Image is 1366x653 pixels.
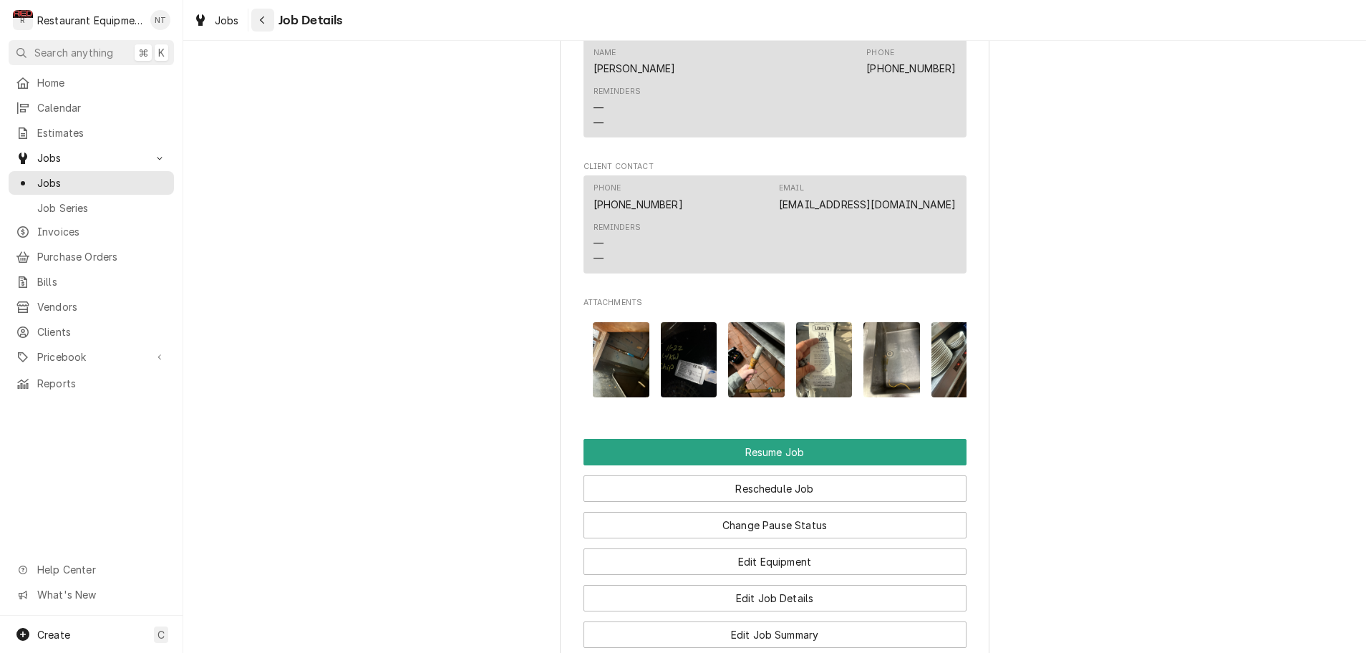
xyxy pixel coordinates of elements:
[9,220,174,243] a: Invoices
[583,538,967,575] div: Button Group Row
[931,322,988,397] img: I03YclsyTlytL5x5Ou68
[583,585,967,611] button: Edit Job Details
[583,39,967,144] div: Location Contact List
[594,47,616,59] div: Name
[37,150,145,165] span: Jobs
[594,183,683,211] div: Phone
[9,583,174,606] a: Go to What's New
[37,299,167,314] span: Vendors
[158,45,165,60] span: K
[583,439,967,465] div: Button Group Row
[37,224,167,239] span: Invoices
[37,13,142,28] div: Restaurant Equipment Diagnostics
[150,10,170,30] div: Nick Tussey's Avatar
[583,311,967,409] span: Attachments
[594,47,676,76] div: Name
[13,10,33,30] div: R
[37,75,167,90] span: Home
[274,11,343,30] span: Job Details
[593,322,649,397] img: iRLeMNxSsiuhhLUSXfn3
[583,26,967,144] div: Location Contact
[9,245,174,269] a: Purchase Orders
[594,183,621,194] div: Phone
[779,183,956,211] div: Email
[779,198,956,211] a: [EMAIL_ADDRESS][DOMAIN_NAME]
[583,439,967,465] button: Resume Job
[9,96,174,120] a: Calendar
[594,236,604,251] div: —
[9,121,174,145] a: Estimates
[37,175,167,190] span: Jobs
[251,9,274,32] button: Navigate back
[188,9,245,32] a: Jobs
[9,372,174,395] a: Reports
[796,322,853,397] img: NQxwzMNSBel3PnX06hRq
[583,297,967,409] div: Attachments
[583,297,967,309] span: Attachments
[9,71,174,95] a: Home
[594,61,676,76] div: [PERSON_NAME]
[583,548,967,575] button: Edit Equipment
[9,40,174,65] button: Search anything⌘K
[594,198,683,211] a: [PHONE_NUMBER]
[583,611,967,648] div: Button Group Row
[37,562,165,577] span: Help Center
[583,175,967,274] div: Contact
[37,629,70,641] span: Create
[37,249,167,264] span: Purchase Orders
[9,558,174,581] a: Go to Help Center
[150,10,170,30] div: NT
[583,575,967,611] div: Button Group Row
[9,345,174,369] a: Go to Pricebook
[661,322,717,397] img: aqIaf1v3SfqpCBbNVdwc
[13,10,33,30] div: Restaurant Equipment Diagnostics's Avatar
[583,161,967,279] div: Client Contact
[215,13,239,28] span: Jobs
[37,376,167,391] span: Reports
[9,295,174,319] a: Vendors
[138,45,148,60] span: ⌘
[9,196,174,220] a: Job Series
[158,627,165,642] span: C
[37,125,167,140] span: Estimates
[594,251,604,266] div: —
[9,146,174,170] a: Go to Jobs
[866,47,956,76] div: Phone
[728,322,785,397] img: 3kE1emiuTYSsrVOExnD0
[37,349,145,364] span: Pricebook
[866,47,894,59] div: Phone
[9,171,174,195] a: Jobs
[594,222,641,233] div: Reminders
[583,621,967,648] button: Edit Job Summary
[34,45,113,60] span: Search anything
[583,175,967,280] div: Client Contact List
[9,320,174,344] a: Clients
[37,274,167,289] span: Bills
[779,183,804,194] div: Email
[594,86,641,97] div: Reminders
[866,62,956,74] a: [PHONE_NUMBER]
[863,322,920,397] img: 4GkWyPHTp6l6U2ixmndg
[37,587,165,602] span: What's New
[583,39,967,137] div: Contact
[594,222,641,266] div: Reminders
[583,475,967,502] button: Reschedule Job
[37,100,167,115] span: Calendar
[583,161,967,173] span: Client Contact
[594,100,604,115] div: —
[9,270,174,294] a: Bills
[583,502,967,538] div: Button Group Row
[594,86,641,130] div: Reminders
[594,115,604,130] div: —
[583,512,967,538] button: Change Pause Status
[37,200,167,216] span: Job Series
[37,324,167,339] span: Clients
[583,465,967,502] div: Button Group Row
